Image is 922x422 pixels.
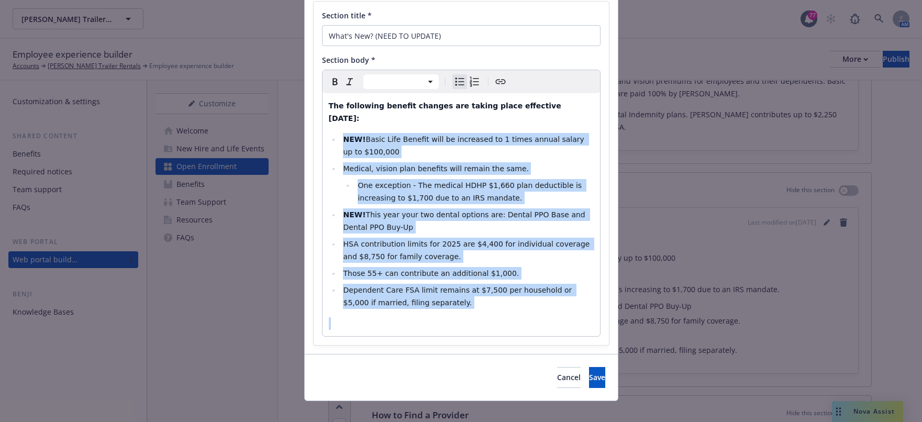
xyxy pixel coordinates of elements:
[358,181,584,202] span: One exception - The medical HDHP $1,660 plan deductible is increasing to $1,700 due to an IRS man...
[329,102,564,123] strong: The following benefit changes are taking place effective [DATE]:
[322,55,375,65] span: Section body *
[343,286,574,307] span: Dependent Care FSA limit remains at $7,500 per household or $5,000 if married, filing separately.
[323,93,600,336] div: editable markdown
[493,74,508,89] button: Create link
[589,367,605,388] button: Save
[343,135,586,156] span: Basic Life Benefit will be increased to 1 times annual salary up to $100,000
[343,210,587,231] span: This year your two dental options are: Dental PPO Base and Dental PPO Buy-Up
[322,10,372,20] span: Section title *
[589,372,605,382] span: Save
[467,74,482,89] button: Numbered list
[557,372,581,382] span: Cancel
[557,367,581,388] button: Cancel
[452,74,482,89] div: toggle group
[343,210,365,219] strong: NEW!
[363,74,439,89] button: Block type
[343,269,519,277] span: Those 55+ can contribute an additional $1,000.
[343,135,365,143] strong: NEW!
[343,164,529,173] span: Medical, vision plan benefits will remain the same.
[328,74,342,89] button: Bold
[452,74,467,89] button: Bulleted list
[322,25,601,46] input: Add title here
[342,74,357,89] button: Italic
[343,240,592,261] span: HSA contribution limits for 2025 are $4,400 for individual coverage and $8,750 for family coverage.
